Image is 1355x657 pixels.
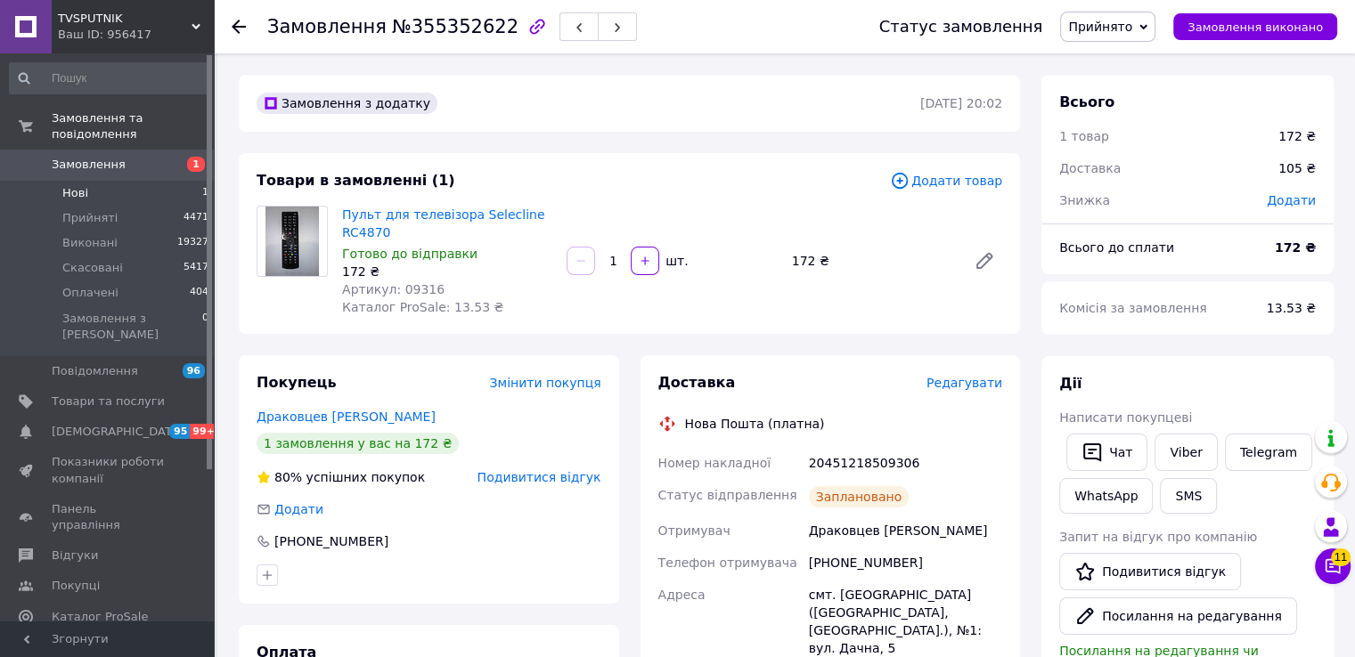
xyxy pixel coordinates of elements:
[62,285,118,301] span: Оплачені
[265,207,318,276] img: Пульт для телевізора Selecline RC4870
[658,523,731,538] span: Отримувач
[52,393,165,410] span: Товари та послуги
[342,207,544,239] a: Пульт для телевізора Selecline RC4870
[52,609,148,625] span: Каталог ProSale
[805,447,1006,479] div: 20451218509306
[202,311,208,343] span: 0
[658,556,797,570] span: Телефон отримувача
[177,235,208,251] span: 19327
[52,501,165,533] span: Панель управління
[809,486,910,507] div: Заплановано
[52,454,165,486] span: Показники роботи компанії
[392,16,518,37] span: №355352622
[1315,548,1351,584] button: Чат з покупцем11
[1188,20,1323,34] span: Замовлення виконано
[62,235,118,251] span: Виконані
[183,363,205,378] span: 96
[681,415,829,433] div: Нова Пошта (платна)
[658,488,797,502] span: Статус відправлення
[1059,193,1110,207] span: Знижка
[273,532,390,550] div: [PHONE_NUMBER]
[267,16,387,37] span: Замовлення
[257,410,436,424] a: Драковцев [PERSON_NAME]
[890,171,1002,191] span: Додати товар
[62,210,118,226] span: Прийняті
[1275,240,1316,255] b: 172 ₴
[1059,597,1297,635] button: Посилання на редагування
[658,456,771,470] span: Номер накладної
[62,260,123,276] span: Скасовані
[232,18,246,36] div: Повернутися назад
[1173,13,1337,40] button: Замовлення виконано
[1278,127,1316,145] div: 172 ₴
[879,18,1043,36] div: Статус замовлення
[257,374,337,391] span: Покупець
[1066,434,1147,471] button: Чат
[58,11,192,27] span: TVSPUTNIK
[52,547,98,564] span: Відгуки
[62,311,202,343] span: Замовлення з [PERSON_NAME]
[658,588,706,602] span: Адреса
[805,515,1006,547] div: Драковцев [PERSON_NAME]
[257,172,455,189] span: Товари в замовленні (1)
[169,424,190,439] span: 95
[184,210,208,226] span: 4471
[187,157,205,172] span: 1
[257,433,459,454] div: 1 замовлення у вас на 172 ₴
[1059,129,1109,143] span: 1 товар
[52,157,126,173] span: Замовлення
[342,247,478,261] span: Готово до відправки
[257,468,425,486] div: успішних покупок
[342,282,445,296] span: Артикул: 09316
[1268,149,1326,188] div: 105 ₴
[490,376,601,390] span: Змінити покупця
[274,502,323,516] span: Додати
[190,424,219,439] span: 99+
[1267,301,1316,315] span: 13.53 ₴
[1059,553,1241,590] a: Подивитися відгук
[1331,548,1351,566] span: 11
[1068,20,1132,34] span: Прийнято
[52,578,100,594] span: Покупці
[1267,193,1316,207] span: Додати
[190,285,208,301] span: 404
[967,243,1002,279] a: Редагувати
[1059,530,1257,544] span: Запит на відгук про компанію
[1225,434,1312,471] a: Telegram
[62,185,88,201] span: Нові
[9,62,210,94] input: Пошук
[1160,478,1217,514] button: SMS
[342,300,503,314] span: Каталог ProSale: 13.53 ₴
[184,260,208,276] span: 5417
[274,470,302,484] span: 80%
[661,252,690,270] div: шт.
[785,248,959,273] div: 172 ₴
[58,27,214,43] div: Ваш ID: 956417
[52,110,214,142] span: Замовлення та повідомлення
[805,547,1006,579] div: [PHONE_NUMBER]
[1059,240,1174,255] span: Всього до сплати
[920,96,1002,110] time: [DATE] 20:02
[342,263,552,280] div: 172 ₴
[1059,93,1114,110] span: Всього
[52,424,184,440] span: [DEMOGRAPHIC_DATA]
[926,376,1002,390] span: Редагувати
[1059,410,1192,425] span: Написати покупцеві
[202,185,208,201] span: 1
[1059,301,1207,315] span: Комісія за замовлення
[1059,375,1082,392] span: Дії
[1155,434,1217,471] a: Viber
[478,470,601,484] span: Подивитися відгук
[1059,161,1121,175] span: Доставка
[52,363,138,379] span: Повідомлення
[257,93,437,114] div: Замовлення з додатку
[658,374,736,391] span: Доставка
[1059,478,1153,514] a: WhatsApp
